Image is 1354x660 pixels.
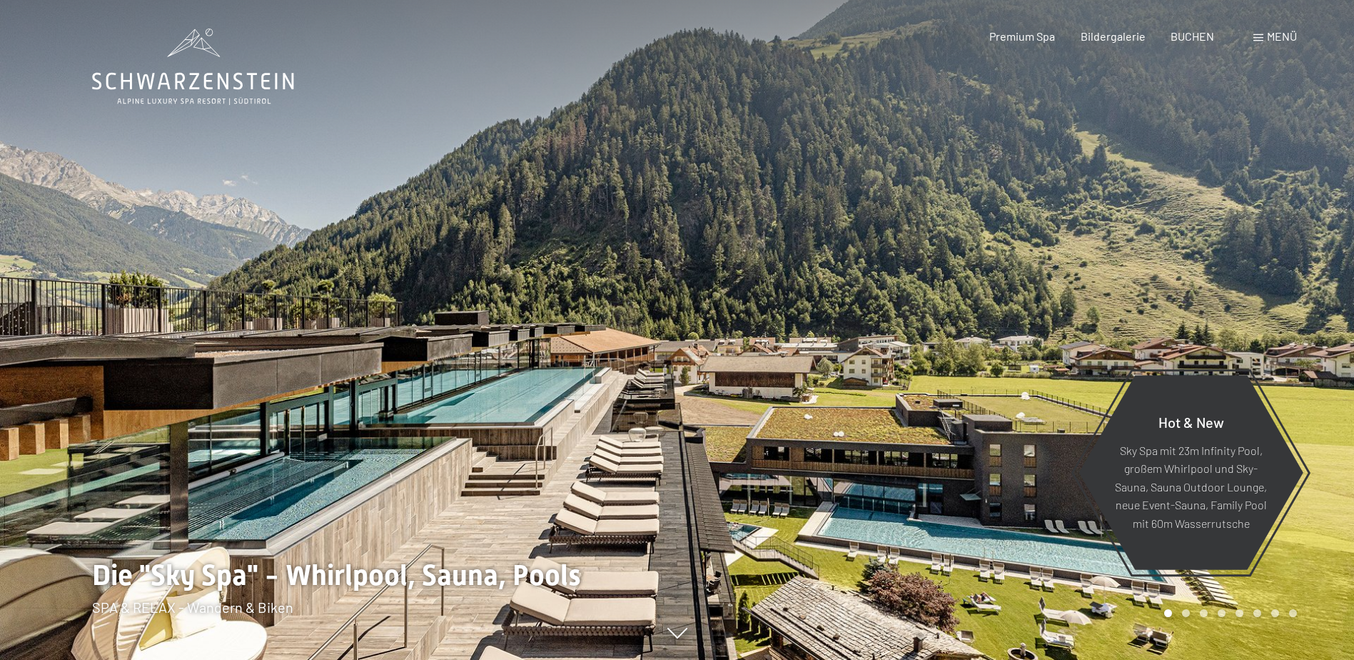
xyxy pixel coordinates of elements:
div: Carousel Page 3 [1200,609,1208,617]
div: Carousel Page 4 [1218,609,1226,617]
div: Carousel Page 2 [1182,609,1190,617]
a: BUCHEN [1171,29,1214,43]
div: Carousel Page 8 [1289,609,1297,617]
div: Carousel Page 6 [1253,609,1261,617]
a: Premium Spa [989,29,1055,43]
div: Carousel Page 5 [1236,609,1243,617]
a: Bildergalerie [1081,29,1146,43]
a: Hot & New Sky Spa mit 23m Infinity Pool, großem Whirlpool und Sky-Sauna, Sauna Outdoor Lounge, ne... [1078,374,1304,571]
div: Carousel Page 7 [1271,609,1279,617]
span: Hot & New [1158,413,1224,430]
span: Menü [1267,29,1297,43]
p: Sky Spa mit 23m Infinity Pool, großem Whirlpool und Sky-Sauna, Sauna Outdoor Lounge, neue Event-S... [1113,441,1268,532]
div: Carousel Page 1 (Current Slide) [1164,609,1172,617]
div: Carousel Pagination [1159,609,1297,617]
